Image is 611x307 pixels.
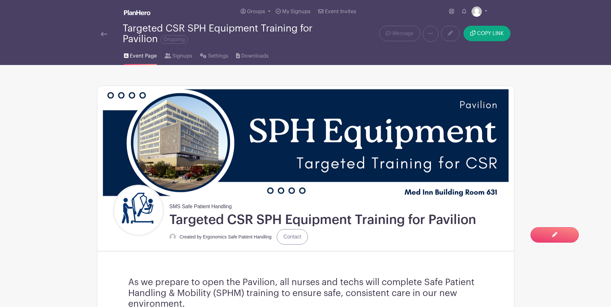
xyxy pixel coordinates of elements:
img: logo_white-6c42ec7e38ccf1d336a20a19083b03d10ae64f83f12c07503d8b9e83406b4c7d.svg [124,10,150,15]
a: Event Page [124,44,157,65]
span: SMS Safe Patient Handling [169,200,232,210]
button: COPY LINK [463,26,510,41]
span: COPY LINK [477,31,504,36]
span: Message [393,30,414,37]
h1: Targeted CSR SPH Equipment Training for Pavilion [169,212,476,228]
span: Event Invites [325,9,356,14]
a: Settings [200,44,228,65]
span: Ongoing [160,35,188,44]
span: Downloads [241,52,269,60]
span: Event Page [130,52,157,60]
div: Targeted CSR SPH Equipment Training for Pavilion [123,23,331,44]
img: default-ce2991bfa6775e67f084385cd625a349d9dcbb7a52a09fb2fda1e96e2d18dcdb.png [169,234,176,240]
a: Message [379,26,420,41]
small: Created by Ergonomics Safe Patient Handling [180,234,272,239]
span: Signups [172,52,192,60]
img: Untitled%20design.png [114,186,163,235]
span: My Signups [282,9,310,14]
a: Signups [165,44,192,65]
span: Settings [208,52,228,60]
img: back-arrow-29a5d9b10d5bd6ae65dc969a981735edf675c4d7a1fe02e03b50dbd4ba3cdb55.svg [101,32,107,36]
img: event_banner_9855.png [97,86,514,200]
a: Contact [277,229,308,245]
img: default-ce2991bfa6775e67f084385cd625a349d9dcbb7a52a09fb2fda1e96e2d18dcdb.png [472,6,482,17]
span: Groups [247,9,265,14]
a: Downloads [236,44,269,65]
